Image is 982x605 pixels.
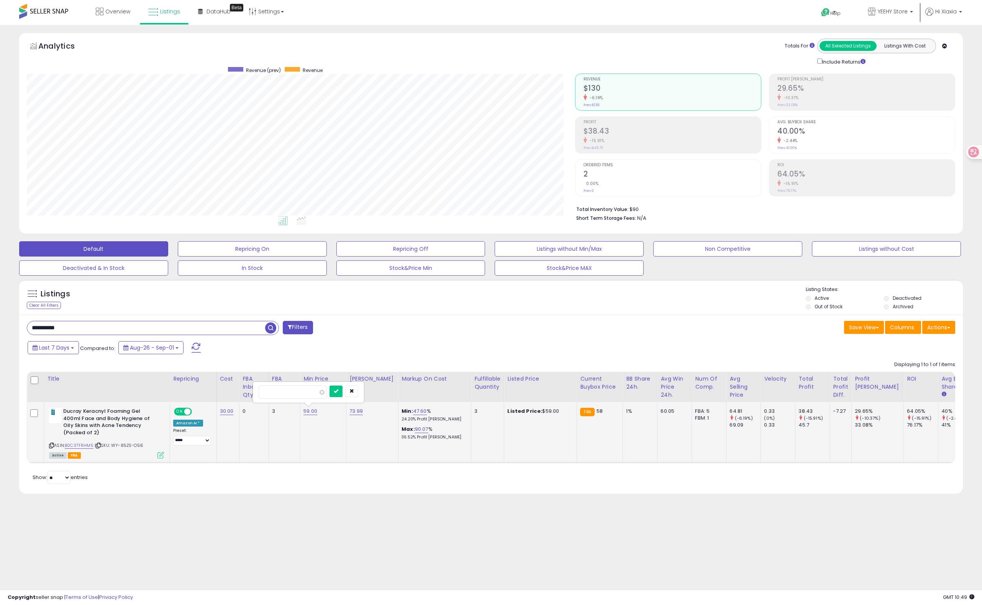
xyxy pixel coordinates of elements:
[402,375,468,383] div: Markup on Cost
[38,41,90,53] h5: Analytics
[230,4,243,11] div: Tooltip anchor
[507,407,542,415] b: Listed Price:
[402,435,465,440] p: 36.52% Profit [PERSON_NAME]
[220,375,236,383] div: Cost
[80,345,115,352] span: Compared to:
[173,375,213,383] div: Repricing
[661,375,689,399] div: Avg Win Price 24h.
[798,422,830,428] div: 45.7
[777,77,955,82] span: Profit [PERSON_NAME]
[730,422,761,428] div: 69.09
[27,302,61,309] div: Clear All Filters
[474,375,501,391] div: Fulfillable Quantity
[303,375,343,383] div: Min Price
[580,375,620,391] div: Current Buybox Price
[798,408,830,415] div: 38.43
[777,84,955,94] h2: 29.65%
[220,407,234,415] a: 30.00
[507,375,574,383] div: Listed Price
[173,428,211,445] div: Preset:
[777,170,955,180] h2: 64.05%
[804,415,823,421] small: (-15.91%)
[207,8,231,15] span: DataHub
[815,295,829,301] label: Active
[49,408,164,458] div: ASIN:
[777,103,798,107] small: Prev: 33.08%
[49,452,67,459] span: All listings currently available for purchase on Amazon
[39,344,69,352] span: Last 7 Days
[191,409,203,415] span: OFF
[402,426,465,440] div: %
[398,372,471,402] th: The percentage added to the cost of goods (COGS) that forms the calculator for Min & Max prices.
[178,260,327,276] button: In Stock
[935,8,957,15] span: Hi Xiaxia
[885,321,921,334] button: Columns
[946,415,965,421] small: (-2.44%)
[160,8,180,15] span: Listings
[907,408,938,415] div: 64.05%
[941,422,972,428] div: 41%
[781,138,798,144] small: -2.44%
[815,303,843,310] label: Out of Stock
[777,188,796,193] small: Prev: 76.17%
[922,321,955,334] button: Actions
[95,442,143,448] span: | SKU: WY-85ZE-O5IE
[584,120,761,124] span: Profit
[597,407,603,415] span: 58
[402,417,465,422] p: 24.20% Profit [PERSON_NAME]
[830,10,841,16] span: Help
[890,324,914,331] span: Columns
[303,407,317,415] a: 59.00
[415,425,428,433] a: 90.07
[777,120,955,124] span: Avg. Buybox Share
[893,295,921,301] label: Deactivated
[47,375,167,383] div: Title
[246,67,281,74] span: Revenue (prev)
[402,425,415,433] b: Max:
[653,241,802,257] button: Non Competitive
[272,375,297,399] div: FBA Available Qty
[495,241,644,257] button: Listings without Min/Max
[781,181,798,186] small: -15.91%
[626,375,654,391] div: BB Share 24h.
[907,422,938,428] div: 76.17%
[764,408,795,415] div: 0.33
[695,415,720,422] div: FBM: 1
[860,415,880,421] small: (-10.37%)
[764,375,792,383] div: Velocity
[730,408,761,415] div: 64.81
[349,407,363,415] a: 73.99
[584,127,761,137] h2: $38.43
[821,8,830,17] i: Get Help
[283,321,313,334] button: Filters
[730,375,757,399] div: Avg Selling Price
[28,341,79,354] button: Last 7 Days
[833,375,848,399] div: Total Profit Diff.
[855,375,900,391] div: Profit [PERSON_NAME]
[584,103,599,107] small: Prev: $138
[584,163,761,167] span: Ordered Items
[507,408,571,415] div: $59.00
[118,341,184,354] button: Aug-26 - Sep-01
[495,260,644,276] button: Stock&Price MAX
[925,8,962,25] a: Hi Xiaxia
[764,415,775,421] small: (0%)
[105,8,130,15] span: Overview
[587,138,605,144] small: -15.91%
[173,420,203,427] div: Amazon AI *
[584,84,761,94] h2: $130
[815,2,856,25] a: Help
[907,375,935,383] div: ROI
[474,408,498,415] div: 3
[941,391,946,398] small: Avg BB Share.
[584,77,761,82] span: Revenue
[661,408,686,415] div: 60.05
[243,375,266,399] div: FBA inbound Qty
[587,95,603,101] small: -6.19%
[785,43,815,50] div: Totals For
[777,146,797,150] small: Prev: 41.00%
[19,241,168,257] button: Default
[855,408,903,415] div: 29.65%
[941,408,972,415] div: 40%
[303,67,323,74] span: Revenue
